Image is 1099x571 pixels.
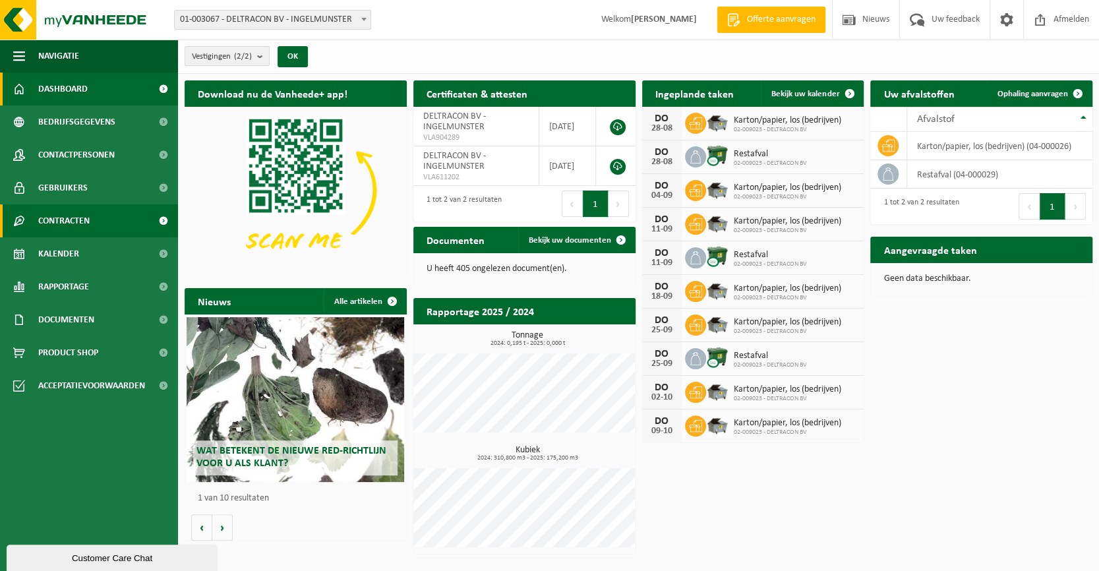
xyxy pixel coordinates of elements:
span: Wat betekent de nieuwe RED-richtlijn voor u als klant? [196,446,386,469]
h2: Certificaten & attesten [413,80,541,106]
span: Navigatie [38,40,79,73]
h2: Uw afvalstoffen [870,80,967,106]
div: DO [649,315,675,326]
span: Offerte aanvragen [744,13,819,26]
img: WB-5000-GAL-GY-01 [706,413,728,436]
span: Acceptatievoorwaarden [38,369,145,402]
span: 01-003067 - DELTRACON BV - INGELMUNSTER [174,10,371,30]
a: Bekijk rapportage [537,324,634,350]
span: Restafval [734,250,807,260]
span: Contactpersonen [38,138,115,171]
span: Afvalstof [917,114,955,125]
div: 25-09 [649,326,675,335]
button: OK [278,46,308,67]
span: Vestigingen [192,47,252,67]
span: Documenten [38,303,94,336]
div: DO [649,147,675,158]
img: Download de VHEPlus App [185,107,407,274]
button: Next [609,191,629,217]
td: karton/papier, los (bedrijven) (04-000026) [907,132,1093,160]
div: DO [649,181,675,191]
span: Restafval [734,351,807,361]
td: [DATE] [539,146,597,186]
strong: [PERSON_NAME] [631,15,697,24]
div: 28-08 [649,124,675,133]
div: 1 tot 2 van 2 resultaten [877,192,959,221]
span: 01-003067 - DELTRACON BV - INGELMUNSTER [175,11,371,29]
span: VLA611202 [423,172,529,183]
a: Wat betekent de nieuwe RED-richtlijn voor u als klant? [187,317,404,482]
span: Karton/papier, los (bedrijven) [734,284,841,294]
div: DO [649,248,675,258]
a: Alle artikelen [324,288,405,315]
a: Bekijk uw documenten [518,227,634,253]
img: WB-1100-CU [706,245,728,268]
count: (2/2) [234,52,252,61]
button: 1 [583,191,609,217]
h2: Rapportage 2025 / 2024 [413,298,547,324]
div: 25-09 [649,359,675,369]
span: 02-009023 - DELTRACON BV [734,395,841,403]
span: Kalender [38,237,79,270]
span: 02-009023 - DELTRACON BV [734,193,841,201]
span: 2024: 0,195 t - 2025: 0,000 t [420,340,636,347]
span: Dashboard [38,73,88,105]
span: 02-009023 - DELTRACON BV [734,126,841,134]
button: Previous [1019,193,1040,220]
h2: Aangevraagde taken [870,237,990,262]
span: 02-009023 - DELTRACON BV [734,160,807,167]
h2: Ingeplande taken [642,80,747,106]
span: DELTRACON BV - INGELMUNSTER [423,111,486,132]
button: Volgende [212,514,233,541]
span: 02-009023 - DELTRACON BV [734,227,841,235]
span: DELTRACON BV - INGELMUNSTER [423,151,486,171]
a: Ophaling aanvragen [987,80,1091,107]
span: Product Shop [38,336,98,369]
img: WB-1100-CU [706,346,728,369]
span: Karton/papier, los (bedrijven) [734,183,841,193]
span: 02-009023 - DELTRACON BV [734,294,841,302]
img: WB-5000-GAL-GY-01 [706,279,728,301]
span: VLA904289 [423,133,529,143]
span: Karton/papier, los (bedrijven) [734,216,841,227]
span: Ophaling aanvragen [997,90,1068,98]
button: Vestigingen(2/2) [185,46,270,66]
div: 09-10 [649,427,675,436]
div: 11-09 [649,225,675,234]
img: WB-1100-CU [706,144,728,167]
h3: Kubiek [420,446,636,462]
div: 1 tot 2 van 2 resultaten [420,189,502,218]
img: WB-5000-GAL-GY-01 [706,178,728,200]
span: Karton/papier, los (bedrijven) [734,384,841,395]
button: Next [1065,193,1086,220]
span: Bedrijfsgegevens [38,105,115,138]
h2: Nieuws [185,288,244,314]
span: 2024: 310,800 m3 - 2025: 175,200 m3 [420,455,636,462]
span: 02-009023 - DELTRACON BV [734,328,841,336]
div: 18-09 [649,292,675,301]
div: 02-10 [649,393,675,402]
div: DO [649,214,675,225]
iframe: chat widget [7,542,220,571]
button: Vorige [191,514,212,541]
span: 02-009023 - DELTRACON BV [734,429,841,436]
img: WB-5000-GAL-GY-01 [706,313,728,335]
button: Previous [562,191,583,217]
span: Restafval [734,149,807,160]
span: Karton/papier, los (bedrijven) [734,115,841,126]
span: Rapportage [38,270,89,303]
span: 02-009023 - DELTRACON BV [734,361,807,369]
span: Karton/papier, los (bedrijven) [734,317,841,328]
h3: Tonnage [420,331,636,347]
div: 28-08 [649,158,675,167]
a: Bekijk uw kalender [761,80,862,107]
div: 11-09 [649,258,675,268]
div: DO [649,382,675,393]
div: 04-09 [649,191,675,200]
img: WB-5000-GAL-GY-01 [706,380,728,402]
td: [DATE] [539,107,597,146]
div: DO [649,113,675,124]
span: Bekijk uw kalender [771,90,839,98]
span: Bekijk uw documenten [529,236,611,245]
